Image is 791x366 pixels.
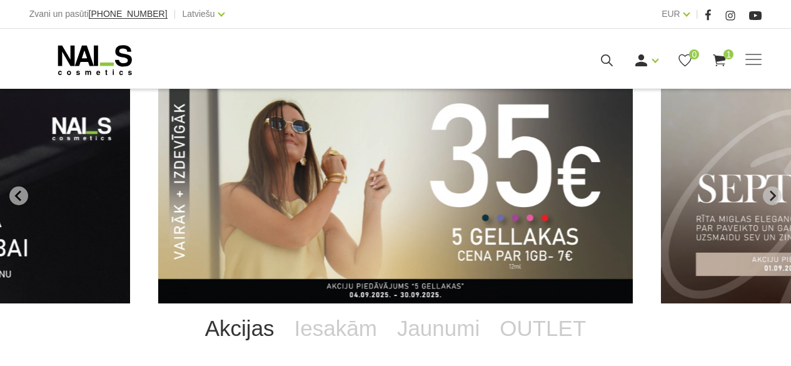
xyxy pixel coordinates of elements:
[174,6,176,22] span: |
[490,303,596,353] a: OUTLET
[723,49,733,59] span: 1
[158,88,633,303] li: 1 of 12
[195,303,285,353] a: Akcijas
[689,49,699,59] span: 0
[29,6,168,22] div: Zvani un pasūti
[9,186,28,205] button: Go to last slide
[183,6,215,21] a: Latviešu
[662,6,680,21] a: EUR
[763,186,782,205] button: Next slide
[387,303,490,353] a: Jaunumi
[696,6,698,22] span: |
[677,53,693,68] a: 0
[89,9,168,19] a: [PHONE_NUMBER]
[285,303,387,353] a: Iesakām
[712,53,727,68] a: 1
